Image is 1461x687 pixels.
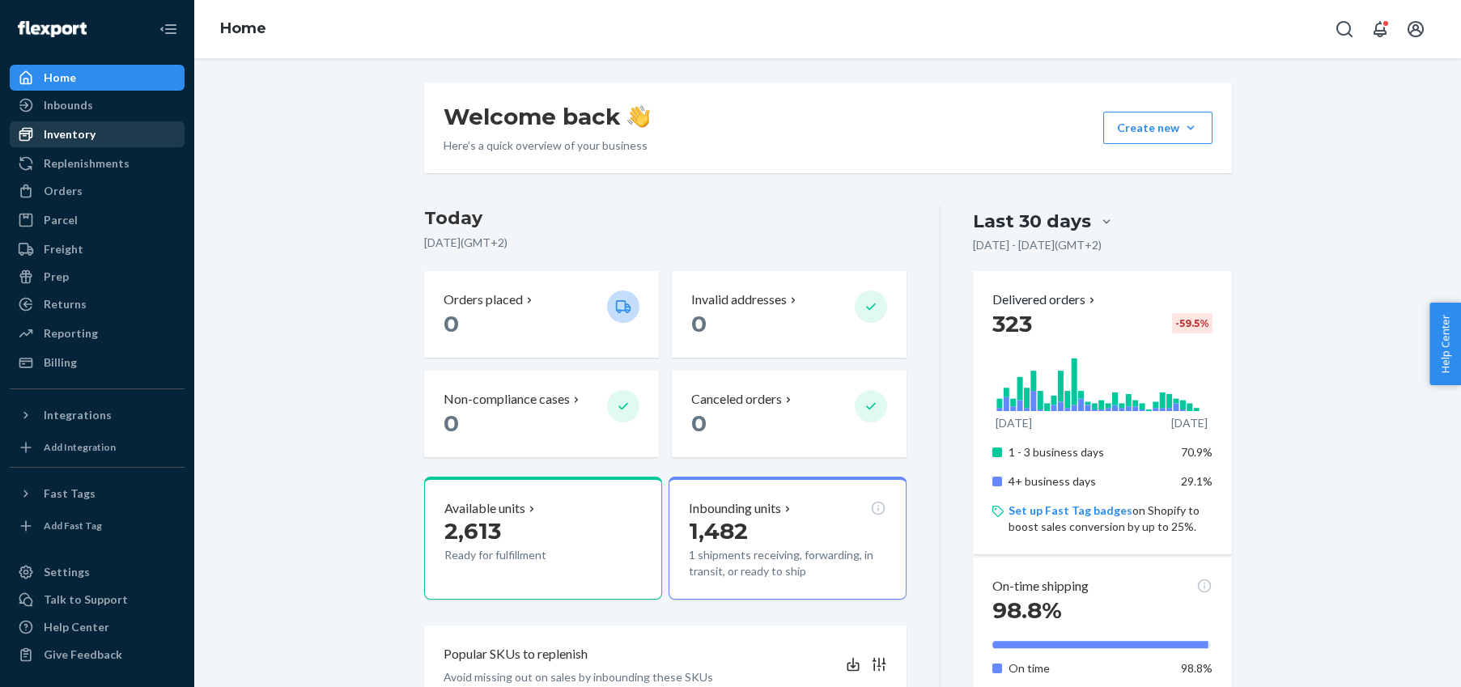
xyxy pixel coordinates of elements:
[444,517,501,545] span: 2,613
[44,486,96,502] div: Fast Tags
[689,499,781,518] p: Inbounding units
[1181,474,1213,488] span: 29.1%
[1399,13,1432,45] button: Open account menu
[44,325,98,341] div: Reporting
[10,642,185,668] button: Give Feedback
[444,290,523,309] p: Orders placed
[424,477,662,600] button: Available units2,613Ready for fulfillment
[992,310,1032,337] span: 323
[996,415,1032,431] p: [DATE]
[10,65,185,91] a: Home
[44,354,77,371] div: Billing
[992,290,1098,309] button: Delivered orders
[44,241,83,257] div: Freight
[44,155,130,172] div: Replenishments
[1103,112,1213,144] button: Create new
[18,21,87,37] img: Flexport logo
[444,390,570,409] p: Non-compliance cases
[10,614,185,640] a: Help Center
[44,440,116,454] div: Add Integration
[992,596,1062,624] span: 98.8%
[1009,503,1132,517] a: Set up Fast Tag badges
[44,407,112,423] div: Integrations
[207,6,279,53] ol: breadcrumbs
[44,183,83,199] div: Orders
[10,320,185,346] a: Reporting
[44,269,69,285] div: Prep
[444,409,459,437] span: 0
[424,271,659,358] button: Orders placed 0
[1009,473,1168,490] p: 4+ business days
[1009,660,1168,676] p: On time
[444,102,650,131] h1: Welcome back
[10,151,185,176] a: Replenishments
[669,477,907,600] button: Inbounding units1,4821 shipments receiving, forwarding, in transit, or ready to ship
[691,310,707,337] span: 0
[220,19,266,37] a: Home
[44,212,78,228] div: Parcel
[444,499,525,518] p: Available units
[44,97,93,113] div: Inbounds
[1009,444,1168,460] p: 1 - 3 business days
[44,592,128,608] div: Talk to Support
[444,547,594,563] p: Ready for fulfillment
[627,105,650,128] img: hand-wave emoji
[10,402,185,428] button: Integrations
[152,13,185,45] button: Close Navigation
[1181,445,1213,459] span: 70.9%
[444,645,588,664] p: Popular SKUs to replenish
[10,481,185,507] button: Fast Tags
[689,547,886,579] p: 1 shipments receiving, forwarding, in transit, or ready to ship
[973,237,1102,253] p: [DATE] - [DATE] ( GMT+2 )
[10,291,185,317] a: Returns
[424,235,907,251] p: [DATE] ( GMT+2 )
[444,669,713,685] p: Avoid missing out on sales by inbounding these SKUs
[10,92,185,118] a: Inbounds
[10,207,185,233] a: Parcel
[444,310,459,337] span: 0
[424,371,659,457] button: Non-compliance cases 0
[973,209,1091,234] div: Last 30 days
[44,519,102,532] div: Add Fast Tag
[691,409,707,437] span: 0
[44,70,76,86] div: Home
[10,121,185,147] a: Inventory
[672,371,907,457] button: Canceled orders 0
[10,513,185,539] a: Add Fast Tag
[44,619,109,635] div: Help Center
[10,587,185,613] a: Talk to Support
[1328,13,1361,45] button: Open Search Box
[10,178,185,204] a: Orders
[444,138,650,154] p: Here’s a quick overview of your business
[1009,503,1212,535] p: on Shopify to boost sales conversion by up to 25%.
[44,296,87,312] div: Returns
[691,290,787,309] p: Invalid addresses
[1429,303,1461,385] button: Help Center
[1172,313,1213,333] div: -59.5 %
[691,390,782,409] p: Canceled orders
[1171,415,1208,431] p: [DATE]
[44,126,96,142] div: Inventory
[44,564,90,580] div: Settings
[10,435,185,460] a: Add Integration
[424,206,907,231] h3: Today
[10,350,185,375] a: Billing
[672,271,907,358] button: Invalid addresses 0
[10,559,185,585] a: Settings
[1181,661,1213,675] span: 98.8%
[1364,13,1396,45] button: Open notifications
[44,647,122,663] div: Give Feedback
[10,236,185,262] a: Freight
[689,517,748,545] span: 1,482
[10,264,185,290] a: Prep
[992,577,1089,596] p: On-time shipping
